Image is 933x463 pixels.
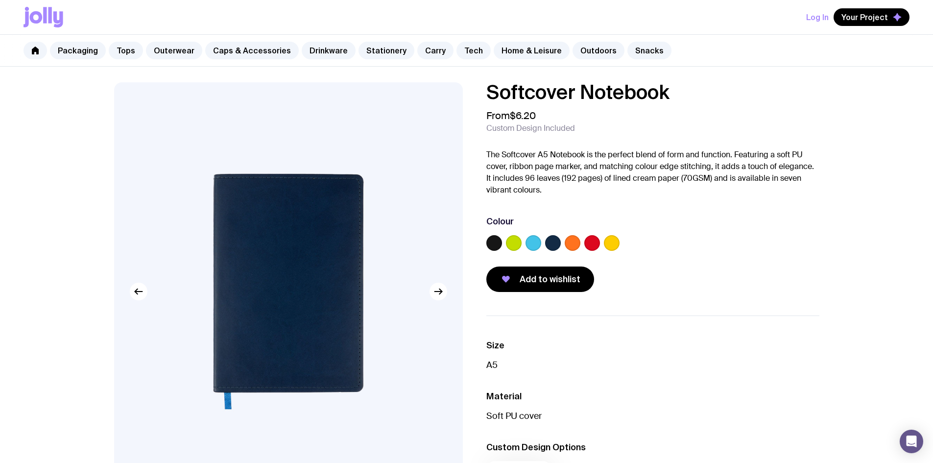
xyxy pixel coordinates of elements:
span: $6.20 [510,109,536,122]
a: Home & Leisure [494,42,570,59]
a: Tech [456,42,491,59]
a: Drinkware [302,42,356,59]
h3: Size [486,340,819,351]
span: From [486,110,536,122]
a: Snacks [627,42,671,59]
span: Add to wishlist [520,273,580,285]
button: Log In [806,8,829,26]
a: Outerwear [146,42,202,59]
button: Your Project [834,8,909,26]
h1: Softcover Notebook [486,82,819,102]
button: Add to wishlist [486,267,594,292]
a: Stationery [359,42,414,59]
h3: Custom Design Options [486,441,819,453]
p: The Softcover A5 Notebook is the perfect blend of form and function. Featuring a soft PU cover, r... [486,149,819,196]
a: Caps & Accessories [205,42,299,59]
a: Packaging [50,42,106,59]
a: Carry [417,42,454,59]
div: Open Intercom Messenger [900,430,923,453]
a: Tops [109,42,143,59]
span: Custom Design Included [486,123,575,133]
p: Soft PU cover [486,410,819,422]
span: Your Project [841,12,888,22]
p: A5 [486,359,819,371]
a: Outdoors [573,42,624,59]
h3: Colour [486,216,514,227]
h3: Material [486,390,819,402]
